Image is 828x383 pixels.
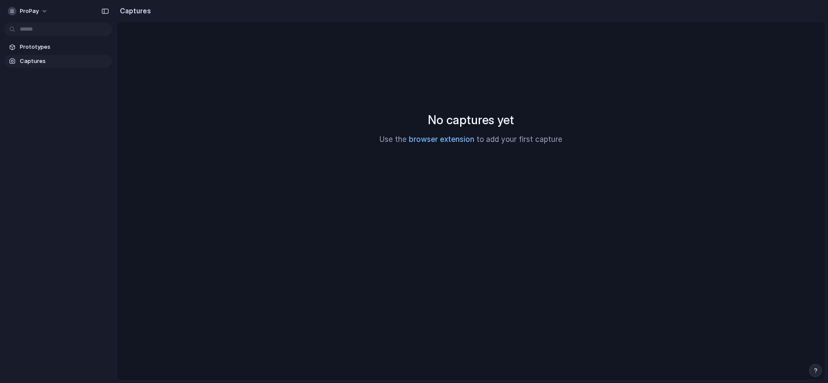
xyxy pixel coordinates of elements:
[428,111,514,129] h2: No captures yet
[409,135,474,144] a: browser extension
[379,134,562,145] p: Use the to add your first capture
[4,41,112,53] a: Prototypes
[20,7,39,16] span: ProPay
[20,57,109,66] span: Captures
[116,6,151,16] h2: Captures
[4,4,52,18] button: ProPay
[20,43,109,51] span: Prototypes
[4,55,112,68] a: Captures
